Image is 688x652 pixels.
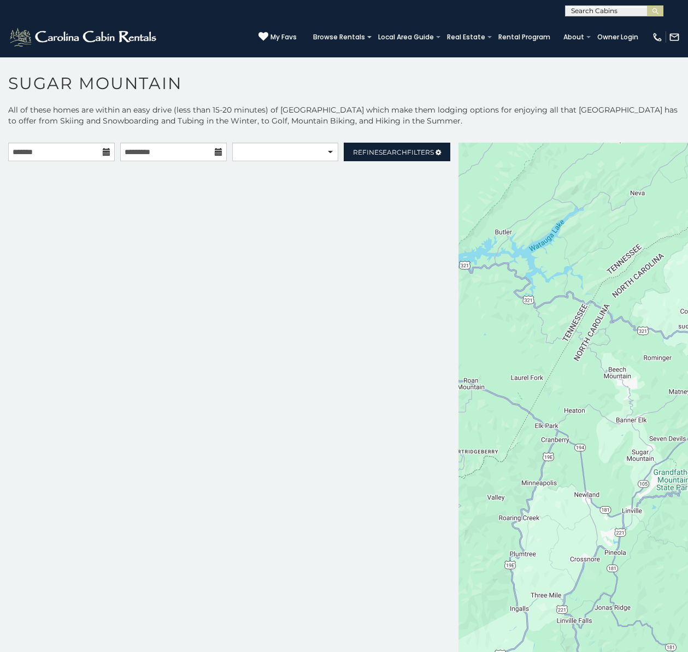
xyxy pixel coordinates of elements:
[308,30,371,45] a: Browse Rentals
[344,143,450,161] a: RefineSearchFilters
[373,30,439,45] a: Local Area Guide
[379,148,407,156] span: Search
[669,32,680,43] img: mail-regular-white.png
[271,32,297,42] span: My Favs
[442,30,491,45] a: Real Estate
[8,26,160,48] img: White-1-2.png
[258,32,297,43] a: My Favs
[493,30,556,45] a: Rental Program
[558,30,590,45] a: About
[652,32,663,43] img: phone-regular-white.png
[592,30,644,45] a: Owner Login
[353,148,434,156] span: Refine Filters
